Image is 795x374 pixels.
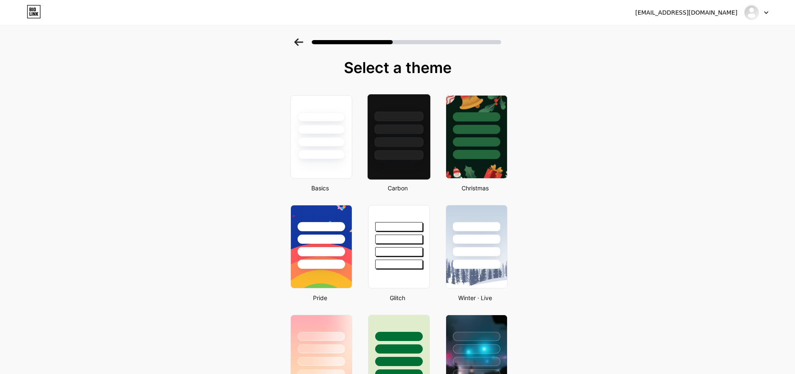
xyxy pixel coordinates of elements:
div: [EMAIL_ADDRESS][DOMAIN_NAME] [635,8,737,17]
div: Basics [288,184,352,192]
div: Winter · Live [443,293,507,302]
div: Carbon [366,184,430,192]
div: Christmas [443,184,507,192]
div: Glitch [366,293,430,302]
div: Pride [288,293,352,302]
div: Select a theme [287,59,508,76]
img: ultras fti2003 [744,5,760,20]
